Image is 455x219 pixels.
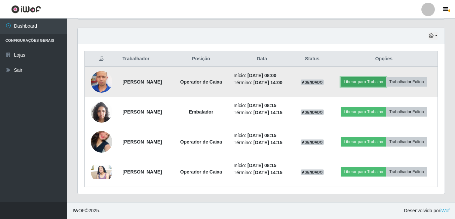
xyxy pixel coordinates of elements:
[301,80,324,85] span: AGENDADO
[229,51,294,67] th: Data
[122,79,162,85] strong: [PERSON_NAME]
[301,109,324,115] span: AGENDADO
[73,208,85,213] span: IWOF
[233,72,290,79] li: Início:
[248,163,276,168] time: [DATE] 08:15
[118,51,173,67] th: Trabalhador
[91,97,112,126] img: 1721309341388.jpeg
[301,139,324,145] span: AGENDADO
[248,133,276,138] time: [DATE] 08:15
[386,137,427,147] button: Trabalhador Faltou
[233,169,290,176] li: Término:
[330,51,438,67] th: Opções
[254,140,282,145] time: [DATE] 14:15
[180,169,222,175] strong: Operador de Caixa
[91,63,112,101] img: 1739284083835.jpeg
[386,107,427,117] button: Trabalhador Faltou
[73,207,100,214] span: © 2025 .
[440,208,450,213] a: iWof
[91,165,112,179] img: 1737978086826.jpeg
[122,109,162,115] strong: [PERSON_NAME]
[341,77,386,87] button: Liberar para Trabalho
[386,167,427,177] button: Trabalhador Faltou
[233,102,290,109] li: Início:
[122,169,162,175] strong: [PERSON_NAME]
[404,207,450,214] span: Desenvolvido por
[341,107,386,117] button: Liberar para Trabalho
[341,137,386,147] button: Liberar para Trabalho
[189,109,213,115] strong: Embalador
[11,5,41,13] img: CoreUI Logo
[248,103,276,108] time: [DATE] 08:15
[341,167,386,177] button: Liberar para Trabalho
[233,139,290,146] li: Término:
[254,170,282,175] time: [DATE] 14:15
[233,132,290,139] li: Início:
[294,51,330,67] th: Status
[180,79,222,85] strong: Operador de Caixa
[233,109,290,116] li: Término:
[248,73,276,78] time: [DATE] 08:00
[233,162,290,169] li: Início:
[386,77,427,87] button: Trabalhador Faltou
[254,110,282,115] time: [DATE] 14:15
[91,123,112,161] img: 1693675362936.jpeg
[233,79,290,86] li: Término:
[254,80,282,85] time: [DATE] 14:00
[180,139,222,145] strong: Operador de Caixa
[173,51,229,67] th: Posição
[122,139,162,145] strong: [PERSON_NAME]
[301,169,324,175] span: AGENDADO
